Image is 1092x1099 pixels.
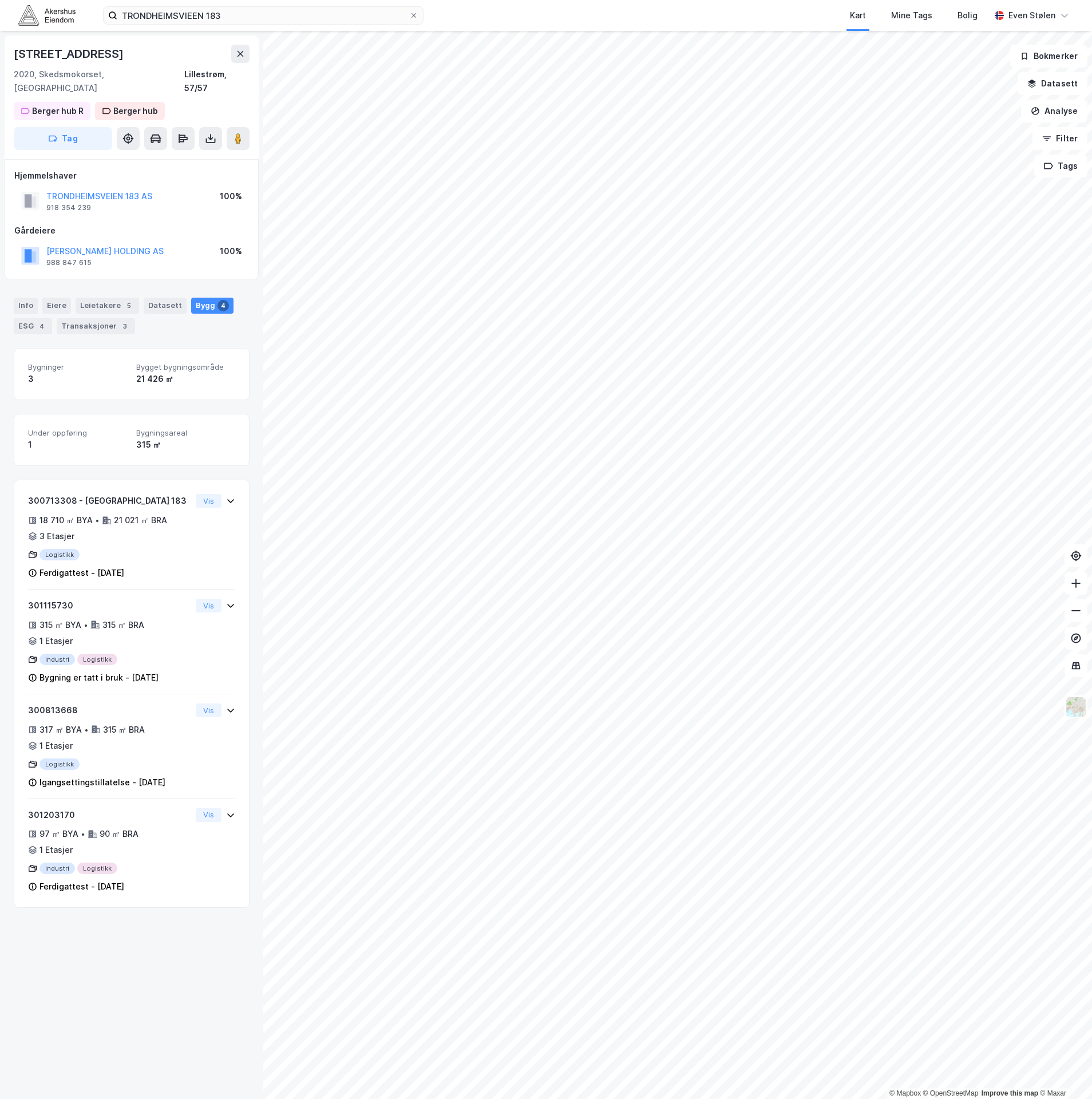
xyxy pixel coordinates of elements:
button: Analyse [1021,100,1087,122]
div: 300813668 [28,703,191,717]
div: 3 [28,372,127,386]
span: Under oppføring [28,428,127,438]
div: Igangsettingstillatelse - [DATE] [39,776,165,789]
div: Bygning er tatt i bruk - [DATE] [39,671,159,685]
div: 4 [217,300,229,311]
div: 317 ㎡ BYA [39,723,82,737]
a: OpenStreetMap [923,1089,979,1097]
div: • [84,620,88,630]
div: 315 ㎡ BRA [103,723,145,737]
div: 100% [220,189,242,203]
div: 1 [28,438,127,452]
div: 18 710 ㎡ BYA [39,513,93,527]
div: Datasett [144,298,187,314]
button: Vis [196,808,221,822]
a: Mapbox [889,1089,921,1097]
div: 4 [36,321,48,332]
div: 90 ㎡ BRA [100,827,139,841]
button: Bokmerker [1010,45,1087,68]
img: akershus-eiendom-logo.9091f326c980b4bce74ccdd9f866810c.svg [18,5,76,25]
div: 3 Etasjer [39,529,74,543]
img: Z [1065,696,1087,718]
div: Berger hub [113,104,158,118]
div: 3 [119,321,130,332]
span: Bygget bygningsområde [136,362,235,372]
div: 1 Etasjer [39,739,73,753]
div: • [95,516,100,525]
div: 315 ㎡ BYA [39,618,81,632]
button: Tag [14,127,112,150]
input: Søk på adresse, matrikkel, gårdeiere, leietakere eller personer [117,7,409,24]
div: Mine Tags [891,9,932,22]
span: Bygningsareal [136,428,235,438]
div: Even Stølen [1008,9,1055,22]
a: Improve this map [982,1089,1038,1097]
div: Hjemmelshaver [14,169,249,183]
div: 2020, Skedsmokorset, [GEOGRAPHIC_DATA] [14,68,184,95]
button: Vis [196,703,221,717]
div: Bolig [958,9,978,22]
div: 1 Etasjer [39,843,73,857]
div: Eiere [42,298,71,314]
div: 100% [220,244,242,258]
span: Bygninger [28,362,127,372]
button: Tags [1034,155,1087,177]
button: Vis [196,599,221,612]
iframe: Chat Widget [1035,1044,1092,1099]
div: • [84,725,89,734]
div: [STREET_ADDRESS] [14,45,126,63]
div: • [81,829,85,839]
div: 301115730 [28,599,191,612]
div: Ferdigattest - [DATE] [39,880,124,894]
button: Filter [1032,127,1087,150]
div: Berger hub R [32,104,84,118]
button: Vis [196,494,221,508]
div: Kontrollprogram for chat [1035,1044,1092,1099]
div: 918 354 239 [46,203,91,212]
div: 300713308 - [GEOGRAPHIC_DATA] 183 [28,494,191,508]
div: Kart [850,9,866,22]
div: 21 021 ㎡ BRA [114,513,167,527]
div: Ferdigattest - [DATE] [39,566,124,580]
div: 988 847 615 [46,258,92,267]
div: 21 426 ㎡ [136,372,235,386]
div: Info [14,298,38,314]
div: ESG [14,318,52,334]
div: Gårdeiere [14,224,249,238]
div: Bygg [191,298,234,314]
div: Lillestrøm, 57/57 [184,68,250,95]
div: 97 ㎡ BYA [39,827,78,841]
button: Datasett [1018,72,1087,95]
div: Transaksjoner [57,318,135,334]
div: 5 [123,300,134,311]
div: 1 Etasjer [39,634,73,648]
div: Leietakere [76,298,139,314]
div: 315 ㎡ BRA [102,618,144,632]
div: 315 ㎡ [136,438,235,452]
div: 301203170 [28,808,191,822]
